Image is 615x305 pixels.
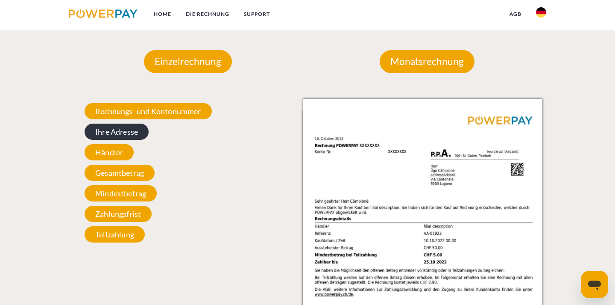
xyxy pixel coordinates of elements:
span: Ihre Adresse [85,124,149,140]
span: Teilzahlung [85,226,145,243]
span: Rechnungs- und Kontonummer [85,103,212,119]
a: SUPPORT [237,6,277,22]
p: Monatsrechnung [380,50,474,73]
img: de [536,7,546,18]
a: agb [502,6,529,22]
span: Gesamtbetrag [85,165,155,181]
img: logo-powerpay.svg [69,9,138,18]
iframe: Schaltfläche zum Öffnen des Messaging-Fensters [581,271,608,298]
span: Mindestbetrag [85,185,157,201]
a: DIE RECHNUNG [179,6,237,22]
a: Home [146,6,179,22]
p: Einzelrechnung [144,50,232,73]
span: Zahlungsfrist [85,206,152,222]
span: Händler [85,144,134,160]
